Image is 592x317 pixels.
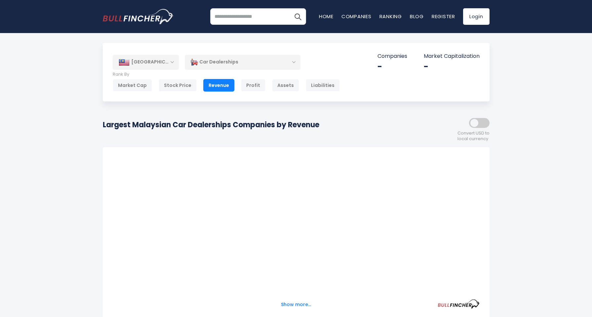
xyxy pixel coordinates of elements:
div: Assets [272,79,299,92]
a: Companies [341,13,372,20]
a: Go to homepage [103,9,174,24]
a: Register [432,13,455,20]
a: Home [319,13,334,20]
a: Blog [410,13,424,20]
p: Rank By [113,72,340,77]
a: Ranking [379,13,402,20]
button: Search [290,8,306,25]
div: Liabilities [306,79,340,92]
div: [GEOGRAPHIC_DATA] [113,55,179,69]
span: Convert USD to local currency [457,131,490,142]
div: Stock Price [159,79,197,92]
div: Market Cap [113,79,152,92]
a: Login [463,8,490,25]
h1: Largest Malaysian Car Dealerships Companies by Revenue [103,119,319,130]
button: Show more... [277,299,315,310]
img: bullfincher logo [103,9,174,24]
div: Car Dealerships [185,55,300,70]
div: Profit [241,79,265,92]
div: Revenue [203,79,234,92]
p: Companies [377,53,407,60]
div: - [377,61,407,72]
div: - [424,61,480,72]
p: Market Capitalization [424,53,480,60]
